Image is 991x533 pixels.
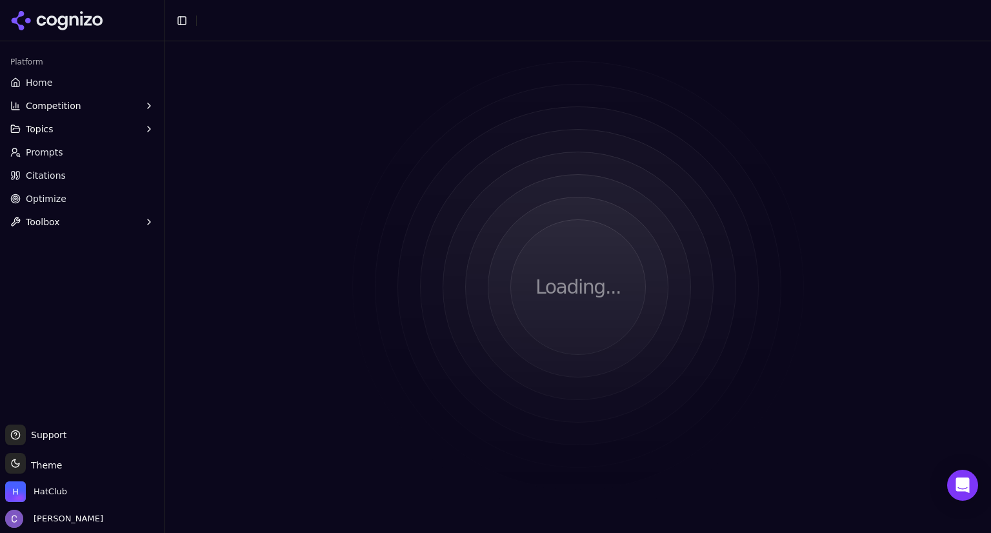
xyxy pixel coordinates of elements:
p: Loading... [536,276,621,299]
span: Optimize [26,192,66,205]
span: Prompts [26,146,63,159]
span: Home [26,76,52,89]
a: Home [5,72,159,93]
span: Support [26,428,66,441]
button: Topics [5,119,159,139]
span: HatClub [34,486,67,498]
button: Toolbox [5,212,159,232]
img: Chris Hayes [5,510,23,528]
a: Prompts [5,142,159,163]
span: [PERSON_NAME] [28,513,103,525]
a: Optimize [5,188,159,209]
span: Theme [26,460,62,470]
img: HatClub [5,481,26,502]
button: Open user button [5,510,103,528]
span: Toolbox [26,216,60,228]
button: Open organization switcher [5,481,67,502]
button: Competition [5,96,159,116]
div: Open Intercom Messenger [947,470,978,501]
a: Citations [5,165,159,186]
span: Citations [26,169,66,182]
div: Platform [5,52,159,72]
span: Topics [26,123,54,136]
span: Competition [26,99,81,112]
